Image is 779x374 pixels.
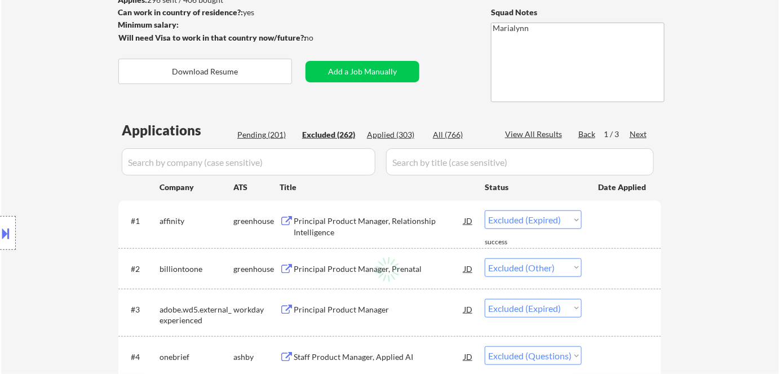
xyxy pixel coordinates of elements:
[304,32,337,43] div: no
[485,237,530,247] div: success
[233,304,280,315] div: workday
[294,351,464,363] div: Staff Product Manager, Applied AI
[237,129,294,140] div: Pending (201)
[433,129,489,140] div: All (766)
[505,129,565,140] div: View All Results
[233,351,280,363] div: ashby
[280,182,474,193] div: Title
[485,177,582,197] div: Status
[233,182,280,193] div: ATS
[578,129,596,140] div: Back
[386,148,654,175] input: Search by title (case sensitive)
[463,258,474,279] div: JD
[294,215,464,237] div: Principal Product Manager, Relationship Intelligence
[233,263,280,275] div: greenhouse
[367,129,423,140] div: Applied (303)
[604,129,630,140] div: 1 / 3
[306,61,419,82] button: Add a Job Manually
[630,129,648,140] div: Next
[491,7,665,18] div: Squad Notes
[233,215,280,227] div: greenhouse
[122,148,375,175] input: Search by company (case sensitive)
[463,346,474,367] div: JD
[294,263,464,275] div: Principal Product Manager, Prenatal
[463,299,474,319] div: JD
[118,33,306,42] strong: Will need Visa to work in that country now/future?:
[598,182,648,193] div: Date Applied
[118,7,302,18] div: yes
[463,210,474,231] div: JD
[118,7,243,17] strong: Can work in country of residence?:
[302,129,358,140] div: Excluded (262)
[118,59,292,84] button: Download Resume
[294,304,464,315] div: Principal Product Manager
[118,20,179,29] strong: Minimum salary:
